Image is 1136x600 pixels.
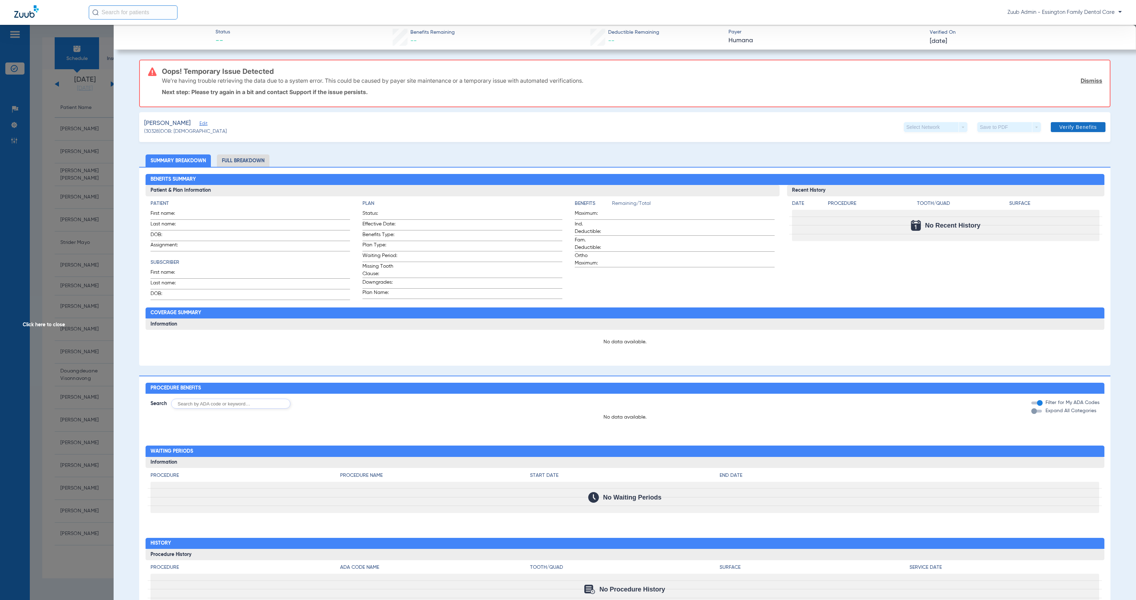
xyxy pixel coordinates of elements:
span: No Procedure History [599,586,665,593]
span: -- [410,38,417,44]
label: Filter for My ADA Codes [1044,399,1099,407]
app-breakdown-title: Procedure [151,472,340,482]
img: Calendar [584,585,595,594]
h4: Start Date [530,472,720,479]
span: Deductible Remaining [608,29,659,36]
span: Downgrades: [362,279,397,288]
h2: Waiting Periods [146,446,1104,457]
h3: Information [146,457,1104,468]
p: No data available. [146,414,1104,421]
h3: Information [146,318,1104,330]
h4: Date [792,200,822,207]
span: First name: [151,210,185,219]
app-breakdown-title: Tooth/Quad [917,200,1007,210]
app-breakdown-title: Start Date [530,472,720,482]
span: No Waiting Periods [603,494,661,501]
h3: Patient & Plan Information [146,185,780,196]
span: DOB: [151,290,185,300]
span: Fam. Deductible: [575,236,610,251]
h4: Surface [1009,200,1099,207]
span: Waiting Period: [362,252,397,262]
h4: Procedure [151,472,340,479]
app-breakdown-title: Surface [720,564,910,574]
span: Last name: [151,279,185,289]
span: (30328) DOB: [DEMOGRAPHIC_DATA] [144,128,227,135]
app-breakdown-title: ADA Code Name [340,564,530,574]
h4: Subscriber [151,259,350,266]
h2: History [146,538,1104,549]
span: Plan Type: [362,241,397,251]
span: Expand All Categories [1045,408,1096,413]
h3: Oops! Temporary Issue Detected [162,68,1102,75]
span: Verified On [930,29,1125,36]
span: [PERSON_NAME] [144,119,191,128]
app-breakdown-title: Procedure [151,564,340,574]
h4: End Date [720,472,1099,479]
span: Verify Benefits [1059,124,1097,130]
span: Remaining/Total [612,200,775,210]
h2: Coverage Summary [146,307,1104,319]
h3: Procedure History [146,549,1104,560]
app-breakdown-title: Benefits [575,200,612,210]
img: Calendar [588,492,599,503]
h4: Plan [362,200,562,207]
button: Verify Benefits [1051,122,1105,132]
span: Effective Date: [362,220,397,230]
span: First name: [151,269,185,278]
h4: Service Date [910,564,1099,571]
a: Dismiss [1081,77,1102,84]
span: Humana [728,36,923,45]
app-breakdown-title: End Date [720,472,1099,482]
span: Edit [200,121,206,128]
p: We’re having trouble retrieving the data due to a system error. This could be caused by payer sit... [162,77,583,84]
h4: Tooth/Quad [530,564,720,571]
li: Summary Breakdown [146,154,211,167]
h4: Procedure [151,564,340,571]
p: Next step: Please try again in a bit and contact Support if the issue persists. [162,88,1102,96]
span: Payer [728,28,923,36]
img: Search Icon [92,9,99,16]
li: Full Breakdown [217,154,269,167]
span: -- [215,36,230,46]
img: Zuub Logo [14,5,39,18]
app-breakdown-title: Procedure [828,200,914,210]
app-breakdown-title: Date [792,200,822,210]
p: No data available. [151,338,1099,345]
h4: Procedure Name [340,472,530,479]
span: Zuub Admin - Essington Family Dental Care [1007,9,1122,16]
span: Maximum: [575,210,610,219]
h4: Tooth/Quad [917,200,1007,207]
h4: Patient [151,200,350,207]
span: Search [151,400,167,407]
span: Status: [362,210,397,219]
span: No Recent History [925,222,981,229]
h2: Benefits Summary [146,174,1104,185]
input: Search by ADA code or keyword… [171,399,290,409]
span: Assignment: [151,241,185,251]
img: Calendar [911,220,921,231]
span: Last name: [151,220,185,230]
span: [DATE] [930,37,947,46]
span: Status [215,28,230,36]
span: DOB: [151,231,185,241]
h2: Procedure Benefits [146,383,1104,394]
app-breakdown-title: Procedure Name [340,472,530,482]
h4: Procedure [828,200,914,207]
span: Ortho Maximum: [575,252,610,267]
span: Plan Name: [362,289,397,299]
app-breakdown-title: Tooth/Quad [530,564,720,574]
h3: Recent History [787,185,1104,196]
img: error-icon [148,67,157,76]
app-breakdown-title: Service Date [910,564,1099,574]
h4: Surface [720,564,910,571]
input: Search for patients [89,5,177,20]
span: Ind. Deductible: [575,220,610,235]
span: Benefits Type: [362,231,397,241]
app-breakdown-title: Surface [1009,200,1099,210]
h4: Benefits [575,200,612,207]
span: Benefits Remaining [410,29,455,36]
span: Missing Tooth Clause: [362,263,397,278]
